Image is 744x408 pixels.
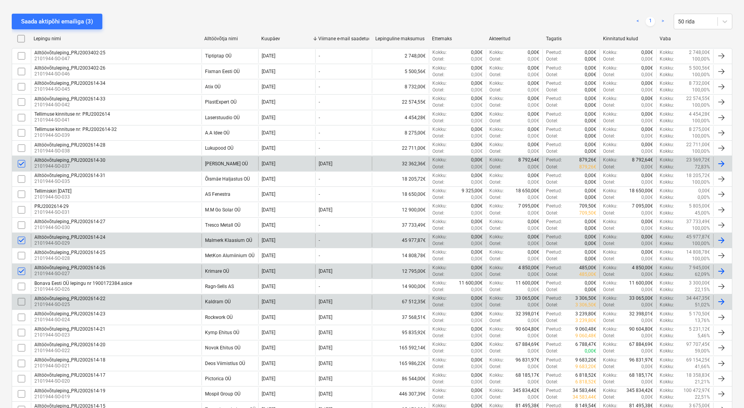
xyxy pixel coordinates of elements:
[489,194,501,201] p: Ootel :
[641,56,653,63] p: 0,00€
[34,50,105,55] div: Alltöövõtuleping_PRJ2003402-25
[432,188,447,194] p: Kokku :
[319,130,320,136] div: -
[585,188,596,194] p: 0,00€
[432,164,444,170] p: Ootel :
[641,194,653,201] p: 0,00€
[528,72,539,78] p: 0,00€
[12,14,102,29] button: Saada aktipõhi emailiga (3)
[471,194,483,201] p: 0,00€
[34,71,105,77] p: 2101944-SO-046
[641,126,653,133] p: 0,00€
[432,49,447,56] p: Kokku :
[641,164,653,170] p: 0,00€
[579,164,596,170] p: 879,26€
[660,164,674,170] p: Kokku :
[546,141,562,148] p: Peetud :
[695,164,710,170] p: 72,83%
[585,118,596,124] p: 0,00€
[603,36,654,41] div: Kinnitatud kulud
[205,130,230,136] div: A.A Idee OÜ
[262,145,275,151] div: [DATE]
[205,84,221,89] div: Atix OÜ
[372,295,429,308] div: 67 512,35€
[489,36,540,41] div: Akteeritud
[660,203,674,209] p: Kokku :
[692,72,710,78] p: 100,00%
[471,111,483,118] p: 0,00€
[21,16,93,27] div: Saada aktipõhi emailiga (3)
[641,49,653,56] p: 0,00€
[372,234,429,247] div: 45 977,87€
[546,65,562,72] p: Peetud :
[689,80,710,87] p: 8 732,00€
[692,179,710,186] p: 100,00%
[34,86,105,93] p: 2101944-SO-045
[261,36,312,41] div: Kuupäev
[432,203,447,209] p: Kokku :
[432,172,447,179] p: Kokku :
[432,87,444,93] p: Ootel :
[546,126,562,133] p: Peetud :
[489,49,504,56] p: Kokku :
[518,157,539,163] p: 8 792,64€
[641,65,653,72] p: 0,00€
[489,56,501,63] p: Ootel :
[262,161,275,166] div: [DATE]
[641,133,653,140] p: 0,00€
[660,188,674,194] p: Kokku :
[579,203,596,209] p: 709,50€
[471,118,483,124] p: 0,00€
[528,87,539,93] p: 0,00€
[705,370,744,408] iframe: Chat Widget
[489,157,504,163] p: Kokku :
[372,311,429,324] div: 37 568,51€
[528,95,539,102] p: 0,00€
[528,141,539,148] p: 0,00€
[518,203,539,209] p: 7 095,00€
[372,95,429,109] div: 22 574,55€
[629,188,653,194] p: 18 650,00€
[528,194,539,201] p: 0,00€
[318,36,369,41] div: Viimane e-mail saadetud
[658,17,667,26] a: Next page
[204,36,255,41] div: Alltöövõtja nimi
[579,157,596,163] p: 879,26€
[528,111,539,118] p: 0,00€
[692,56,710,63] p: 100,00%
[489,72,501,78] p: Ootel :
[546,164,558,170] p: Ootel :
[603,72,615,78] p: Ootel :
[34,55,105,62] p: 2101944-SO-047
[471,172,483,179] p: 0,00€
[546,118,558,124] p: Ootel :
[585,87,596,93] p: 0,00€
[528,56,539,63] p: 0,00€
[603,133,615,140] p: Ootel :
[34,157,105,163] div: Alltöövõtuleping_PRJ2002614-30
[489,172,504,179] p: Kokku :
[528,118,539,124] p: 0,00€
[528,102,539,109] p: 0,00€
[375,36,426,41] div: Lepinguline maksumus
[546,95,562,102] p: Peetud :
[372,265,429,278] div: 12 795,00€
[319,191,320,197] div: -
[471,164,483,170] p: 0,00€
[603,203,617,209] p: Kokku :
[471,49,483,56] p: 0,00€
[34,81,105,86] div: Alltöövõtuleping_PRJ2002614-34
[603,126,617,133] p: Kokku :
[205,161,248,166] div: Tera Parkett OÜ
[546,72,558,78] p: Ootel :
[205,145,234,151] div: Lukupood OÜ
[372,65,429,78] div: 5 500,56€
[34,127,117,132] div: Tellimuse kinnituse nr: PRJ2002614-32
[660,56,674,63] p: Kokku :
[603,118,615,124] p: Ootel :
[516,188,539,194] p: 18 650,00€
[34,36,198,41] div: Lepingu nimi
[432,95,447,102] p: Kokku :
[633,17,642,26] a: Previous page
[546,172,562,179] p: Peetud :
